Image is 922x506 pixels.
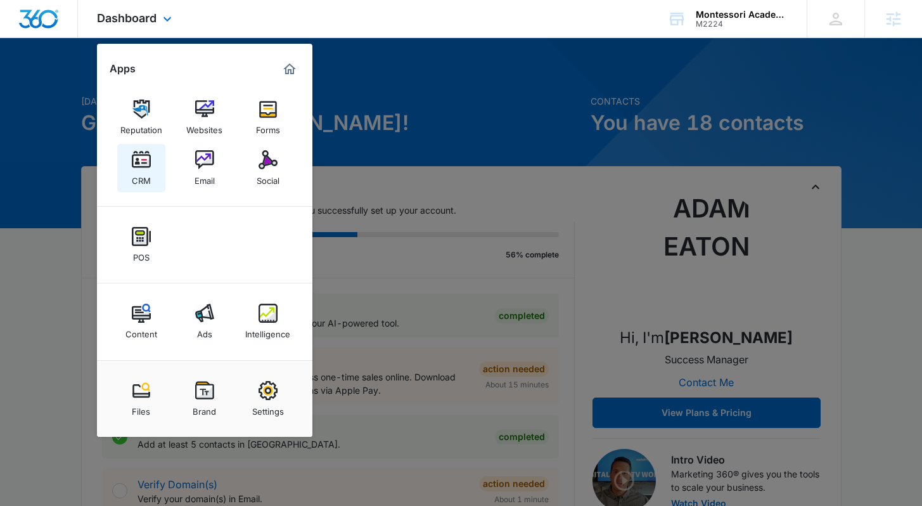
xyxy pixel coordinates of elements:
[181,297,229,346] a: Ads
[696,20,788,29] div: account id
[132,400,150,417] div: Files
[125,323,157,339] div: Content
[110,63,136,75] h2: Apps
[244,375,292,423] a: Settings
[252,400,284,417] div: Settings
[197,323,212,339] div: Ads
[181,375,229,423] a: Brand
[256,119,280,135] div: Forms
[120,119,162,135] div: Reputation
[186,119,222,135] div: Websites
[117,144,165,192] a: CRM
[117,375,165,423] a: Files
[245,323,290,339] div: Intelligence
[117,93,165,141] a: Reputation
[117,221,165,269] a: POS
[244,144,292,192] a: Social
[133,246,150,263] div: POS
[244,93,292,141] a: Forms
[244,297,292,346] a: Intelligence
[181,93,229,141] a: Websites
[132,169,151,186] div: CRM
[193,400,216,417] div: Brand
[195,169,215,186] div: Email
[696,10,788,20] div: account name
[181,144,229,192] a: Email
[257,169,279,186] div: Social
[117,297,165,346] a: Content
[97,11,157,25] span: Dashboard
[279,59,300,79] a: Marketing 360® Dashboard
